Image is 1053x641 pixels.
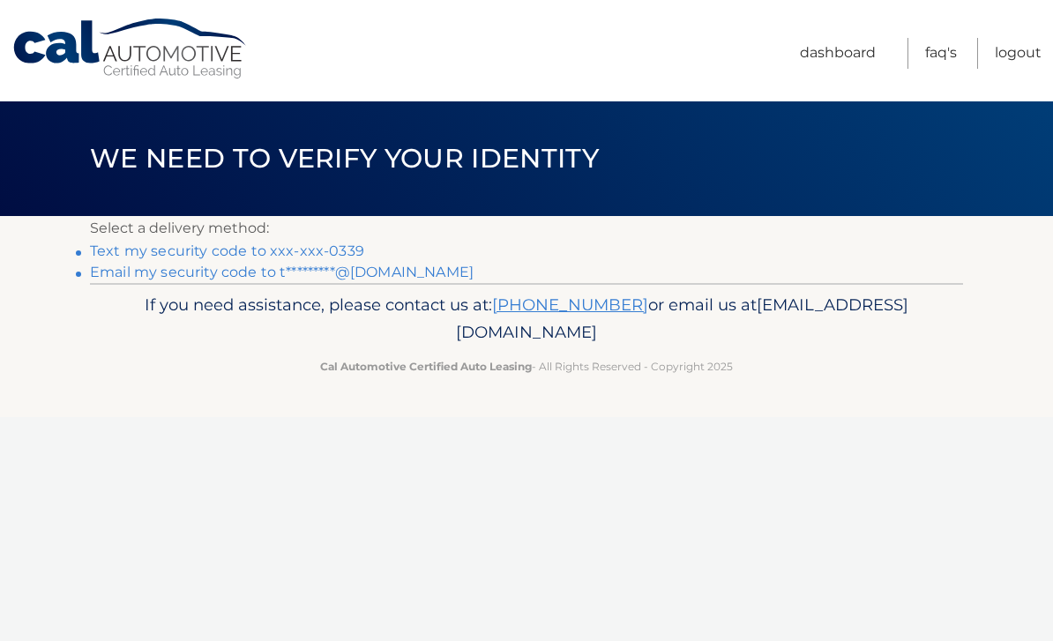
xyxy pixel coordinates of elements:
p: Select a delivery method: [90,216,963,241]
p: If you need assistance, please contact us at: or email us at [101,291,952,347]
a: [PHONE_NUMBER] [492,294,648,315]
a: Email my security code to t*********@[DOMAIN_NAME] [90,264,474,280]
p: - All Rights Reserved - Copyright 2025 [101,357,952,376]
a: Cal Automotive [11,18,250,80]
a: Dashboard [800,38,876,69]
a: FAQ's [925,38,957,69]
span: We need to verify your identity [90,142,599,175]
strong: Cal Automotive Certified Auto Leasing [320,360,532,373]
a: Text my security code to xxx-xxx-0339 [90,242,364,259]
a: Logout [995,38,1042,69]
